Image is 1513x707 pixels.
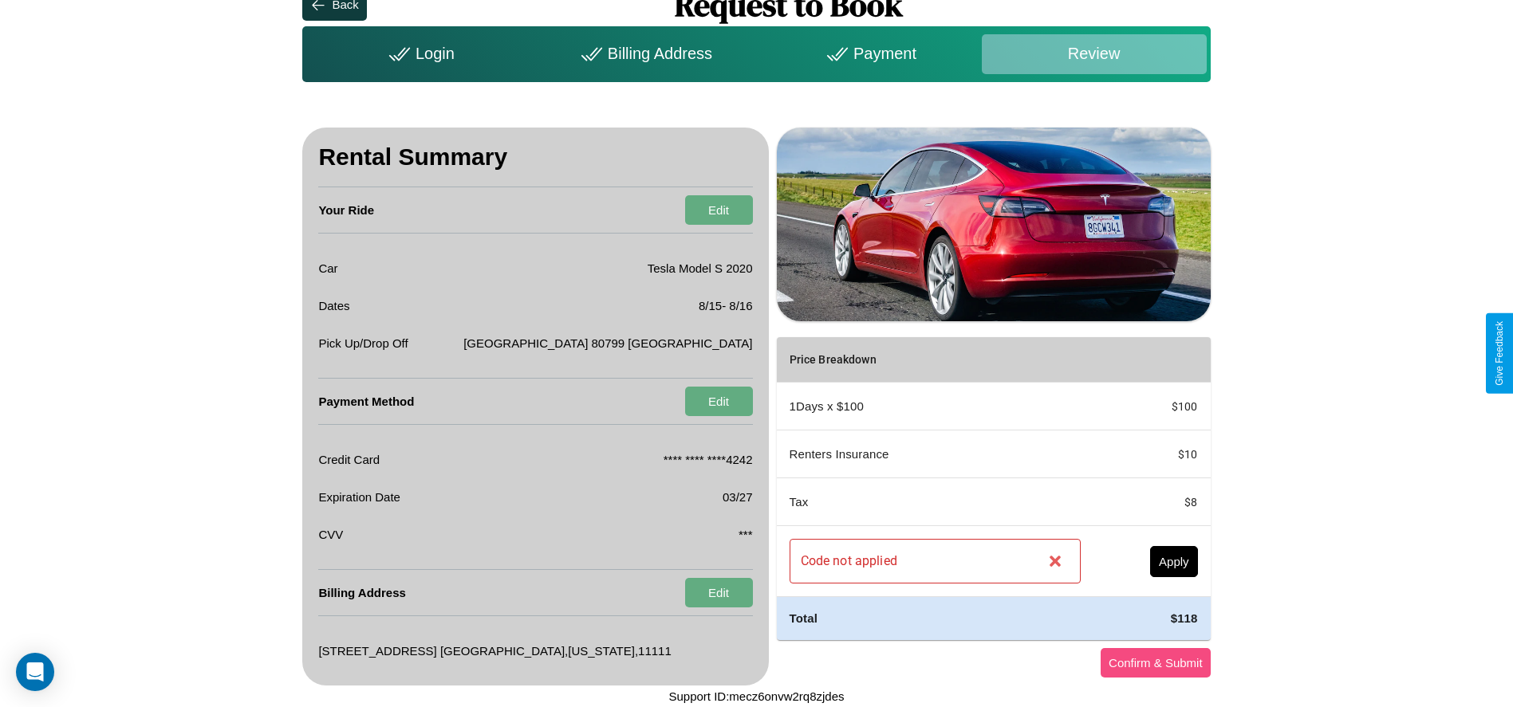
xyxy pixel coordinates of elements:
[756,34,981,74] div: Payment
[790,395,1081,417] p: 1 Days x $ 100
[685,195,753,225] button: Edit
[318,570,405,615] h4: Billing Address
[318,379,414,424] h4: Payment Method
[1093,478,1211,526] td: $ 8
[1106,610,1198,626] h4: $ 118
[318,640,671,662] p: [STREET_ADDRESS] [GEOGRAPHIC_DATA] , [US_STATE] , 11111
[463,332,752,354] p: [GEOGRAPHIC_DATA] 80799 [GEOGRAPHIC_DATA]
[685,387,753,416] button: Edit
[531,34,756,74] div: Billing Address
[1150,546,1198,577] button: Apply
[318,257,337,279] p: Car
[790,491,1081,513] p: Tax
[648,257,753,279] p: Tesla Model S 2020
[685,578,753,607] button: Edit
[723,486,753,508] p: 03/27
[318,332,408,354] p: Pick Up/Drop Off
[318,187,374,233] h4: Your Ride
[306,34,531,74] div: Login
[1101,648,1211,678] button: Confirm & Submit
[1093,383,1211,430] td: $ 100
[318,128,752,187] h3: Rental Summary
[318,486,400,508] p: Expiration Date
[790,610,1081,626] h4: Total
[16,653,54,691] div: Open Intercom Messenger
[318,295,349,316] p: Dates
[318,524,343,545] p: CVV
[982,34,1207,74] div: Review
[318,449,380,470] p: Credit Card
[777,337,1093,383] th: Price Breakdown
[777,337,1211,639] table: simple table
[1093,430,1211,478] td: $ 10
[699,295,753,316] p: 8 / 15 - 8 / 16
[790,443,1081,465] p: Renters Insurance
[668,685,844,707] p: Support ID: mecz6onvw2rq8zjdes
[1494,321,1505,386] div: Give Feedback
